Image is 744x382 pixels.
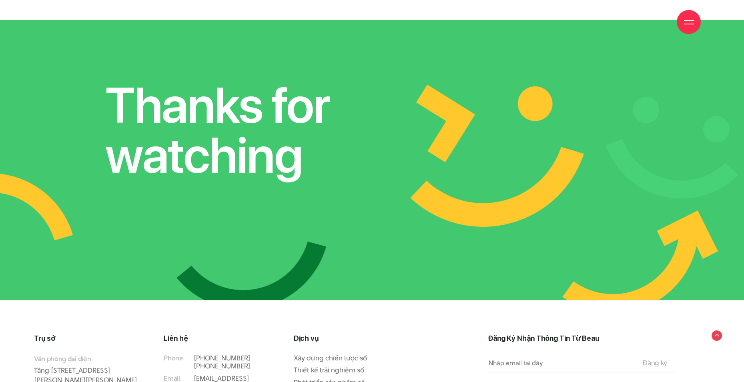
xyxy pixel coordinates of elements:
a: Thiết kế trải nghiệm số [294,365,364,375]
h3: Đăng Ký Nhận Thông Tin Từ Beau [488,334,676,343]
input: Đăng ký [640,359,670,366]
input: Nhập email tại đây [488,354,634,372]
h3: Dịch vụ [294,334,398,343]
small: Văn phòng đại diện [34,354,138,364]
h2: Thanks for watching [105,80,365,180]
a: [PHONE_NUMBER] [194,353,251,363]
small: Phone [164,354,183,362]
a: Xây dựng chiến lược số [294,353,367,363]
a: [PHONE_NUMBER] [194,361,251,371]
h3: Trụ sở [34,334,138,343]
h3: Liên hệ [164,334,268,343]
